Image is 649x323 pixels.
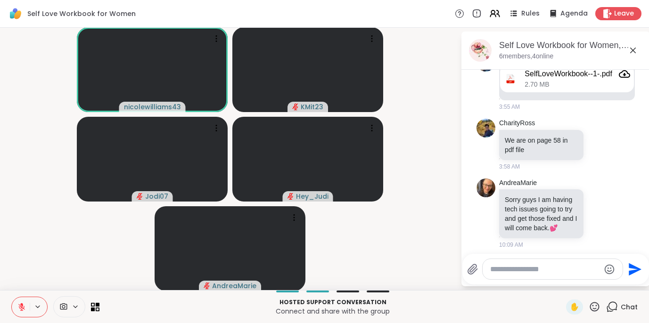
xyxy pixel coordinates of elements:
[499,119,535,128] a: CharityRoss
[499,241,523,249] span: 10:09 AM
[499,162,520,171] span: 3:58 AM
[521,9,540,18] span: Rules
[212,281,256,291] span: AndreaMarie
[614,9,634,18] span: Leave
[292,104,299,110] span: audio-muted
[124,102,181,112] span: nicolewilliams43
[469,39,492,62] img: Self Love Workbook for Women, Oct 07
[525,81,549,89] span: 2.70 MB
[499,52,553,61] p: 6 members, 4 online
[476,119,495,137] img: https://sharewell-space-live.sfo3.digitaloceanspaces.com/user-generated/d0fef3f8-78cb-4349-b608-1...
[145,192,168,201] span: Jodi07
[550,224,558,232] span: 💕
[505,195,578,233] p: Sorry guys I am having tech issues going to try and get those fixed and I will come back.
[27,9,136,18] span: Self Love Workbook for Women
[204,283,210,289] span: audio-muted
[621,302,638,312] span: Chat
[505,136,578,154] p: We are on page 58 in pdf file
[560,9,588,18] span: Agenda
[570,301,579,313] span: ✋
[8,6,24,22] img: ShareWell Logomark
[499,40,642,51] div: Self Love Workbook for Women, [DATE]
[476,178,495,197] img: https://sharewell-space-live.sfo3.digitaloceanspaces.com/user-generated/bcee0c37-823c-4c00-a7fa-1...
[301,102,323,112] span: KMit23
[490,265,600,274] textarea: Type your message
[137,193,143,200] span: audio-muted
[105,298,560,307] p: Hosted support conversation
[619,68,630,80] a: Attachment
[288,193,294,200] span: audio-muted
[105,307,560,316] p: Connect and share with the group
[623,258,644,280] button: Send
[499,178,537,188] a: AndreaMarie
[604,264,615,275] button: Emoji picker
[296,192,329,201] span: Hey_Judi
[499,103,520,111] span: 3:55 AM
[525,69,612,79] div: SelfLoveWorkbook--1-.pdf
